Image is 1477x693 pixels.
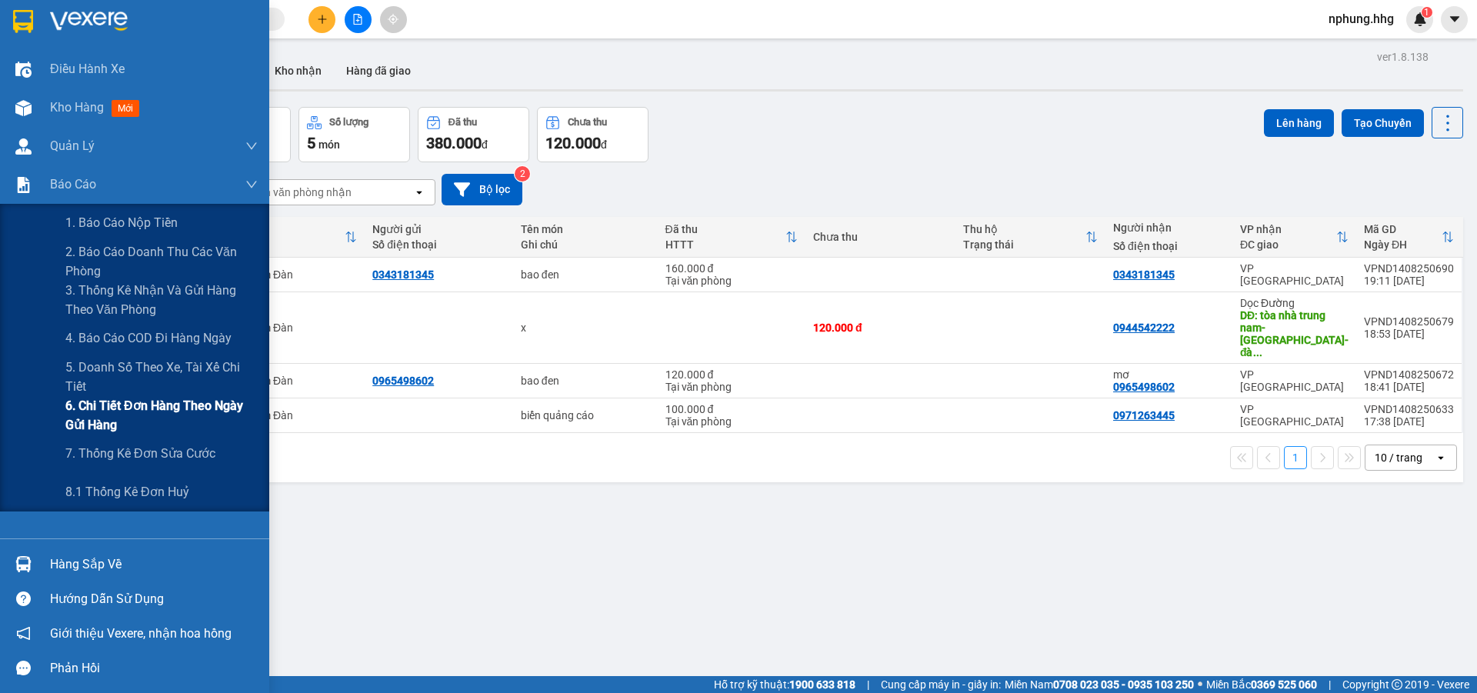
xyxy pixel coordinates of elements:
[15,62,32,78] img: warehouse-icon
[245,178,258,191] span: down
[521,268,650,281] div: bao đen
[50,624,232,643] span: Giới thiệu Vexere, nhận hoa hồng
[1113,368,1225,381] div: mơ
[1413,12,1427,26] img: icon-new-feature
[15,556,32,572] img: warehouse-icon
[1364,381,1454,393] div: 18:41 [DATE]
[426,134,482,152] span: 380.000
[813,322,948,334] div: 120.000 đ
[658,217,806,258] th: Toggle SortBy
[1240,223,1336,235] div: VP nhận
[307,134,315,152] span: 5
[963,238,1085,251] div: Trạng thái
[65,281,258,319] span: 3. Thống kê nhận và gửi hàng theo văn phòng
[1240,403,1349,428] div: VP [GEOGRAPHIC_DATA]
[345,6,372,33] button: file-add
[16,591,31,606] span: question-circle
[665,223,786,235] div: Đã thu
[1441,6,1468,33] button: caret-down
[50,175,96,194] span: Báo cáo
[881,676,1001,693] span: Cung cấp máy in - giấy in:
[245,140,258,152] span: down
[217,409,357,421] div: VP TT Nam Đàn
[482,138,488,151] span: đ
[50,136,95,155] span: Quản Lý
[568,117,607,128] div: Chưa thu
[1392,679,1402,690] span: copyright
[545,134,601,152] span: 120.000
[665,381,799,393] div: Tại văn phòng
[1448,12,1462,26] span: caret-down
[448,117,477,128] div: Đã thu
[16,661,31,675] span: message
[1435,451,1447,464] svg: open
[50,112,128,145] strong: PHIẾU GỬI HÀNG
[1198,681,1202,688] span: ⚪️
[65,444,215,463] span: 7. Thống kê đơn sửa cước
[1377,48,1429,65] div: ver 1.8.138
[418,107,529,162] button: Đã thu380.000đ
[1364,403,1454,415] div: VPND1408250633
[867,676,869,693] span: |
[521,375,650,387] div: bao đen
[317,14,328,25] span: plus
[1364,275,1454,287] div: 19:11 [DATE]
[15,177,32,193] img: solution-icon
[217,223,345,235] div: VP gửi
[1240,297,1349,309] div: Dọc Đường
[1240,238,1336,251] div: ĐC giao
[15,100,32,116] img: warehouse-icon
[262,52,334,89] button: Kho nhận
[65,213,178,232] span: 1. Báo cáo nộp tiền
[521,409,650,421] div: biển quảng cáo
[13,10,33,33] img: logo-vxr
[65,328,232,348] span: 4. Báo cáo COD đi hàng ngày
[388,14,398,25] span: aim
[1113,268,1175,281] div: 0343181345
[372,268,434,281] div: 0343181345
[50,588,258,611] div: Hướng dẫn sử dụng
[65,358,258,396] span: 5. Doanh số theo xe, tài xế chi tiết
[521,322,650,334] div: x
[537,107,648,162] button: Chưa thu120.000đ
[1364,223,1442,235] div: Mã GD
[521,238,650,251] div: Ghi chú
[65,482,189,501] span: 8.1 Thống kê đơn huỷ
[1251,678,1317,691] strong: 0369 525 060
[50,100,104,115] span: Kho hàng
[442,174,522,205] button: Bộ lọc
[1316,9,1406,28] span: nphung.hhg
[329,117,368,128] div: Số lượng
[209,217,365,258] th: Toggle SortBy
[308,6,335,33] button: plus
[955,217,1105,258] th: Toggle SortBy
[217,238,345,251] div: ĐC lấy
[50,553,258,576] div: Hàng sắp về
[1005,676,1194,693] span: Miền Nam
[1356,217,1462,258] th: Toggle SortBy
[1422,7,1432,18] sup: 1
[665,275,799,287] div: Tại văn phòng
[334,52,423,89] button: Hàng đã giao
[1364,262,1454,275] div: VPND1408250690
[601,138,607,151] span: đ
[1264,109,1334,137] button: Lên hàng
[1113,409,1175,421] div: 0971263445
[1364,315,1454,328] div: VPND1408250679
[1113,222,1225,234] div: Người nhận
[217,322,357,334] div: VP TT Nam Đàn
[8,64,28,140] img: logo
[1113,381,1175,393] div: 0965498602
[65,396,258,435] span: 6. Chi tiết đơn hàng theo ngày gửi hàng
[112,100,139,117] span: mới
[1206,676,1317,693] span: Miền Bắc
[521,223,650,235] div: Tên món
[1424,7,1429,18] span: 1
[1342,109,1424,137] button: Tạo Chuyến
[665,403,799,415] div: 100.000 đ
[1113,240,1225,252] div: Số điện thoại
[413,186,425,198] svg: open
[714,676,855,693] span: Hỗ trợ kỹ thuật:
[1364,328,1454,340] div: 18:53 [DATE]
[813,231,948,243] div: Chưa thu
